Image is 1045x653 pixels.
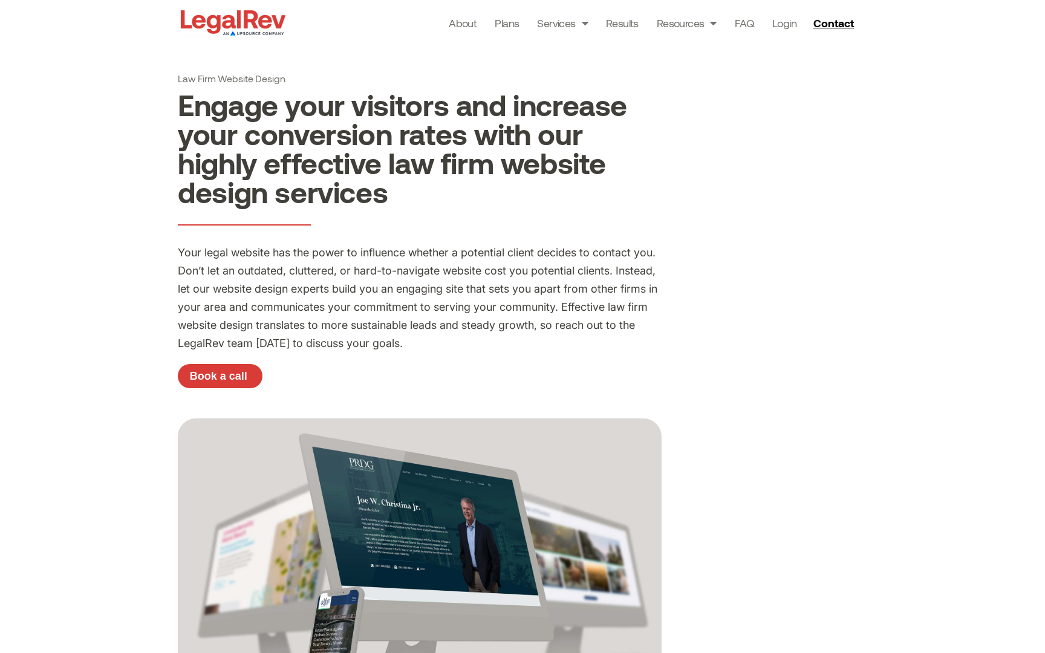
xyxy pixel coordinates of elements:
span: Contact [813,18,854,28]
a: Book a call [178,364,262,388]
h1: Law Firm Website Design [178,73,662,84]
p: Your legal website has the power to influence whether a potential client decides to contact you. ... [178,244,662,352]
a: Contact [809,13,862,33]
a: Results [606,15,639,31]
a: Services [537,15,588,31]
a: Resources [657,15,717,31]
a: Plans [495,15,519,31]
a: FAQ [735,15,754,31]
span: Book a call [190,371,247,382]
h2: Engage your visitors and increase your conversion rates with our highly effective law firm websit... [178,90,662,206]
a: Login [772,15,796,31]
nav: Menu [449,15,796,31]
a: About [449,15,477,31]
